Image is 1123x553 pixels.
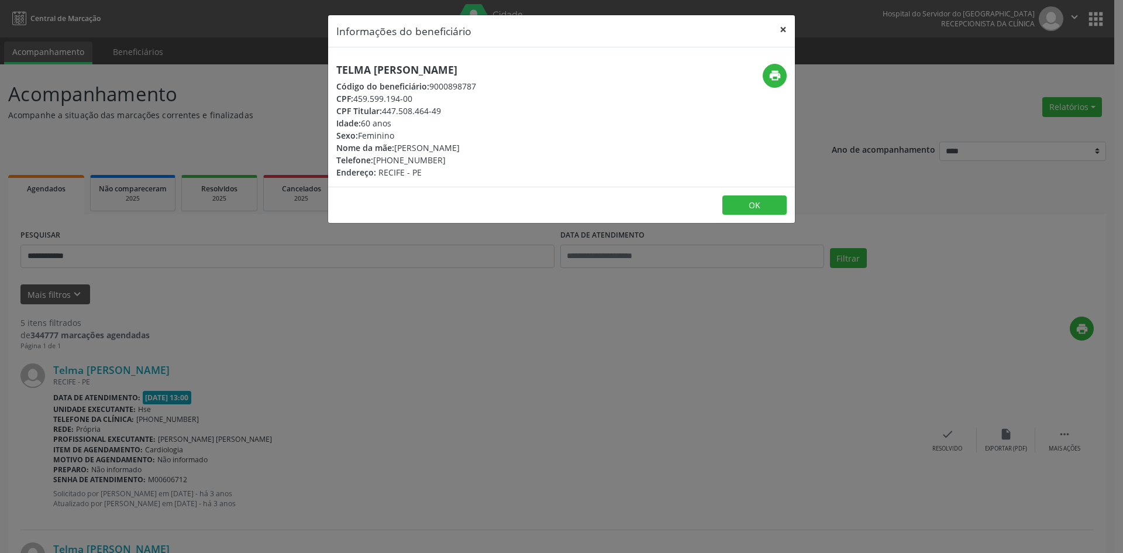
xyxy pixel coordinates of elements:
[336,129,476,142] div: Feminino
[378,167,422,178] span: RECIFE - PE
[336,142,394,153] span: Nome da mãe:
[336,154,373,166] span: Telefone:
[336,142,476,154] div: [PERSON_NAME]
[336,81,429,92] span: Código do beneficiário:
[722,195,787,215] button: OK
[336,80,476,92] div: 9000898787
[336,130,358,141] span: Sexo:
[336,93,353,104] span: CPF:
[336,105,382,116] span: CPF Titular:
[336,105,476,117] div: 447.508.464-49
[336,117,476,129] div: 60 anos
[336,118,361,129] span: Idade:
[336,167,376,178] span: Endereço:
[336,23,471,39] h5: Informações do beneficiário
[771,15,795,44] button: Close
[336,154,476,166] div: [PHONE_NUMBER]
[769,69,781,82] i: print
[336,64,476,76] h5: Telma [PERSON_NAME]
[763,64,787,88] button: print
[336,92,476,105] div: 459.599.194-00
